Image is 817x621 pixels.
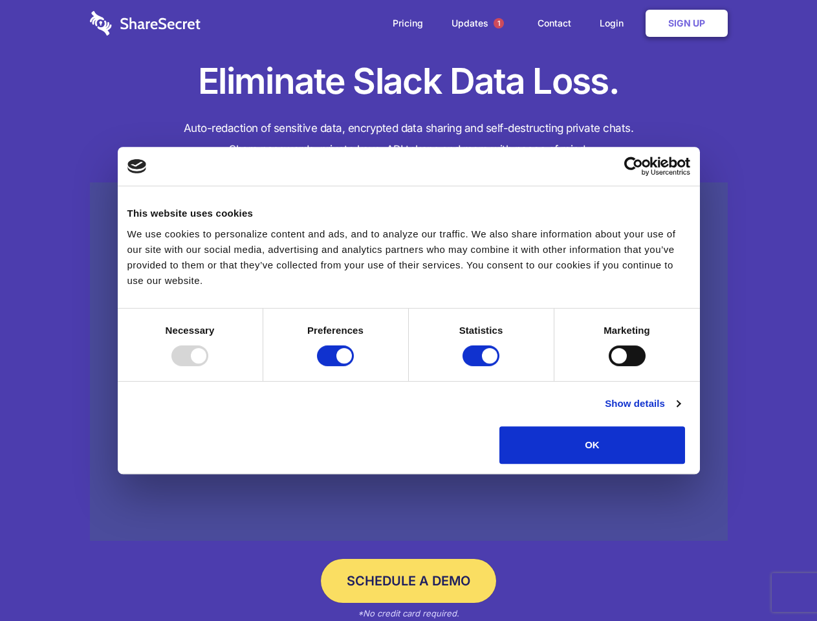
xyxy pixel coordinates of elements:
strong: Preferences [307,325,364,336]
img: logo [127,159,147,173]
img: logo-wordmark-white-trans-d4663122ce5f474addd5e946df7df03e33cb6a1c49d2221995e7729f52c070b2.svg [90,11,201,36]
a: Pricing [380,3,436,43]
a: Usercentrics Cookiebot - opens in a new window [577,157,690,176]
button: OK [499,426,685,464]
h4: Auto-redaction of sensitive data, encrypted data sharing and self-destructing private chats. Shar... [90,118,728,160]
a: Schedule a Demo [321,559,496,603]
h1: Eliminate Slack Data Loss. [90,58,728,105]
span: 1 [494,18,504,28]
em: *No credit card required. [358,608,459,618]
a: Sign Up [646,10,728,37]
strong: Statistics [459,325,503,336]
div: We use cookies to personalize content and ads, and to analyze our traffic. We also share informat... [127,226,690,289]
a: Wistia video thumbnail [90,182,728,541]
strong: Marketing [604,325,650,336]
a: Login [587,3,643,43]
a: Contact [525,3,584,43]
div: This website uses cookies [127,206,690,221]
a: Show details [605,396,680,411]
strong: Necessary [166,325,215,336]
